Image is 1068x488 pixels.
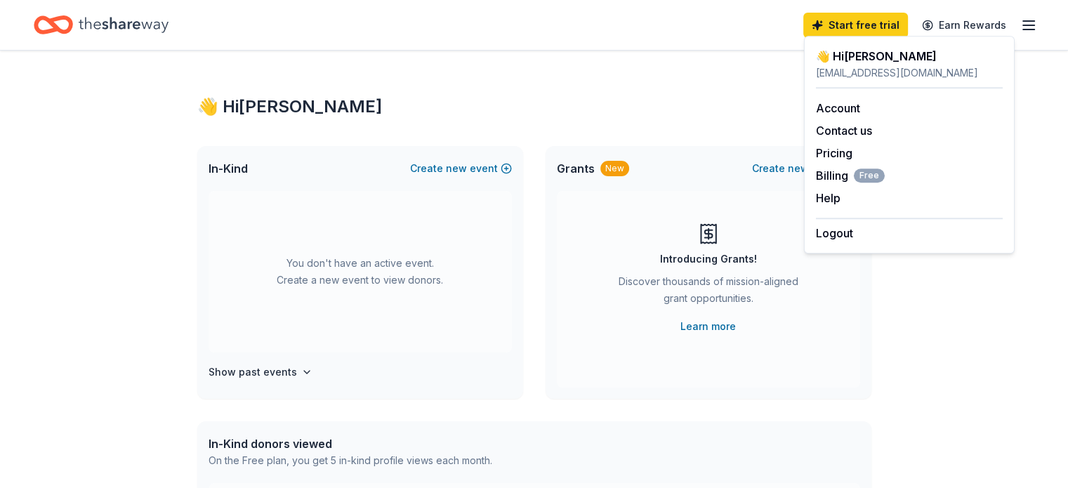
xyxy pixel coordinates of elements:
[209,364,312,381] button: Show past events
[816,225,853,242] button: Logout
[816,101,860,115] a: Account
[557,160,595,177] span: Grants
[209,364,297,381] h4: Show past events
[816,122,872,139] button: Contact us
[600,161,629,176] div: New
[854,169,885,183] span: Free
[197,95,871,118] div: 👋 Hi [PERSON_NAME]
[410,160,512,177] button: Createnewevent
[680,318,736,335] a: Learn more
[660,251,757,268] div: Introducing Grants!
[803,13,908,38] a: Start free trial
[613,273,804,312] div: Discover thousands of mission-aligned grant opportunities.
[788,160,809,177] span: new
[816,65,1003,81] div: [EMAIL_ADDRESS][DOMAIN_NAME]
[816,146,852,160] a: Pricing
[816,190,840,206] button: Help
[446,160,467,177] span: new
[816,167,885,184] span: Billing
[209,160,248,177] span: In-Kind
[209,191,512,352] div: You don't have an active event. Create a new event to view donors.
[914,13,1015,38] a: Earn Rewards
[752,160,860,177] button: Createnewproject
[816,48,1003,65] div: 👋 Hi [PERSON_NAME]
[34,8,169,41] a: Home
[816,167,885,184] button: BillingFree
[209,452,492,469] div: On the Free plan, you get 5 in-kind profile views each month.
[209,435,492,452] div: In-Kind donors viewed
